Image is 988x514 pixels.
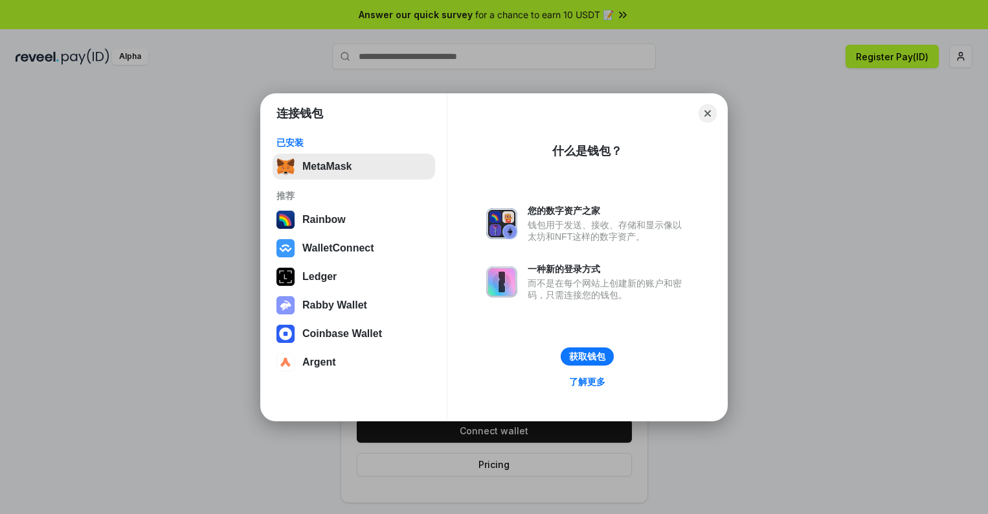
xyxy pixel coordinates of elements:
img: svg+xml,%3Csvg%20xmlns%3D%22http%3A%2F%2Fwww.w3.org%2F2000%2Fsvg%22%20fill%3D%22none%22%20viewBox... [486,266,517,298]
div: Rainbow [302,214,346,226]
div: 钱包用于发送、接收、存储和显示像以太坊和NFT这样的数字资产。 [528,219,688,242]
img: svg+xml,%3Csvg%20width%3D%22120%22%20height%3D%22120%22%20viewBox%3D%220%200%20120%20120%22%20fil... [276,211,295,229]
button: WalletConnect [273,235,435,261]
div: 已安装 [276,137,431,148]
div: Ledger [302,271,337,283]
div: WalletConnect [302,242,374,254]
button: Rabby Wallet [273,292,435,318]
div: 而不是在每个网站上创建新的账户和密码，只需连接您的钱包。 [528,277,688,301]
div: 一种新的登录方式 [528,263,688,275]
div: 获取钱包 [569,351,605,362]
div: Argent [302,356,336,368]
img: svg+xml,%3Csvg%20fill%3D%22none%22%20height%3D%2233%22%20viewBox%3D%220%200%2035%2033%22%20width%... [276,158,295,176]
img: svg+xml,%3Csvg%20width%3D%2228%22%20height%3D%2228%22%20viewBox%3D%220%200%2028%2028%22%20fill%3D... [276,353,295,371]
img: svg+xml,%3Csvg%20xmlns%3D%22http%3A%2F%2Fwww.w3.org%2F2000%2Fsvg%22%20fill%3D%22none%22%20viewBox... [486,208,517,239]
button: MetaMask [273,154,435,180]
button: Rainbow [273,207,435,233]
button: Coinbase Wallet [273,321,435,347]
div: 什么是钱包？ [552,143,622,159]
img: svg+xml,%3Csvg%20xmlns%3D%22http%3A%2F%2Fwww.w3.org%2F2000%2Fsvg%22%20fill%3D%22none%22%20viewBox... [276,296,295,314]
div: 您的数字资产之家 [528,205,688,216]
img: svg+xml,%3Csvg%20xmlns%3D%22http%3A%2F%2Fwww.w3.org%2F2000%2Fsvg%22%20width%3D%2228%22%20height%3... [276,268,295,286]
button: Argent [273,349,435,375]
button: Ledger [273,264,435,290]
img: svg+xml,%3Csvg%20width%3D%2228%22%20height%3D%2228%22%20viewBox%3D%220%200%2028%2028%22%20fill%3D... [276,239,295,257]
button: Close [699,104,717,123]
button: 获取钱包 [561,347,614,366]
h1: 连接钱包 [276,106,323,121]
a: 了解更多 [561,373,613,390]
div: Rabby Wallet [302,299,367,311]
div: Coinbase Wallet [302,328,382,340]
div: 推荐 [276,190,431,202]
div: 了解更多 [569,376,605,388]
div: MetaMask [302,161,352,172]
img: svg+xml,%3Csvg%20width%3D%2228%22%20height%3D%2228%22%20viewBox%3D%220%200%2028%2028%22%20fill%3D... [276,325,295,343]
